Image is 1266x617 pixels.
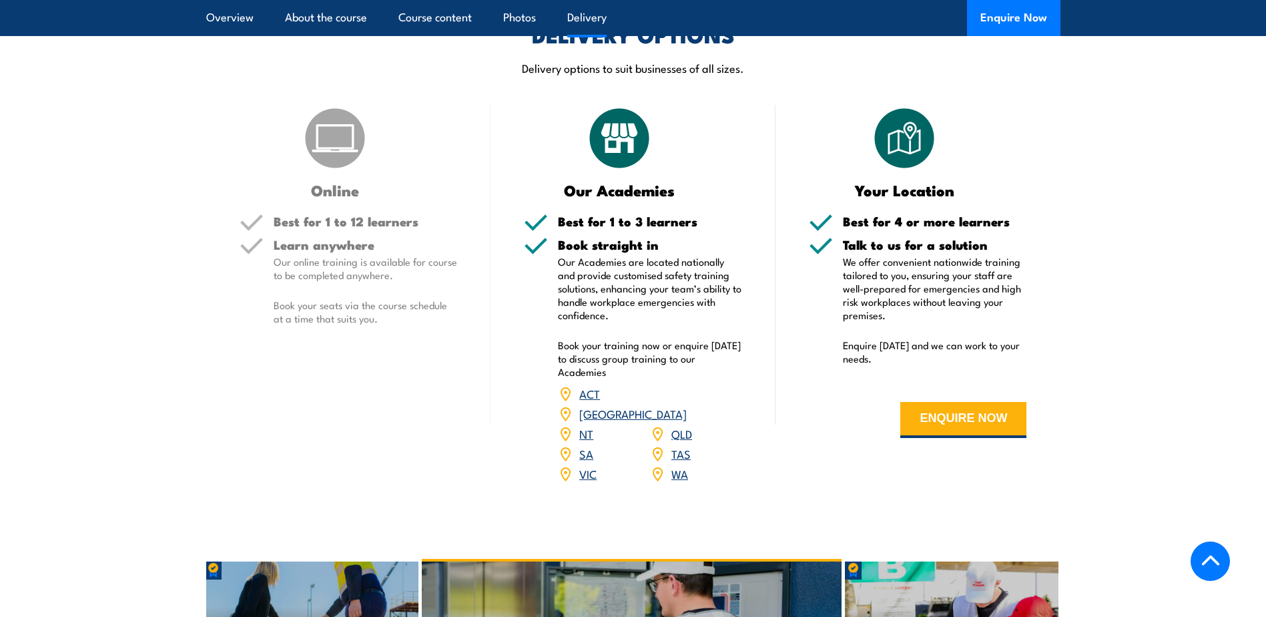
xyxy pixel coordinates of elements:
p: Book your seats via the course schedule at a time that suits you. [274,298,458,325]
h3: Online [240,182,431,198]
h5: Learn anywhere [274,238,458,251]
h3: Your Location [809,182,1000,198]
a: [GEOGRAPHIC_DATA] [579,405,687,421]
button: ENQUIRE NOW [900,402,1026,438]
a: VIC [579,465,597,481]
p: Our Academies are located nationally and provide customised safety training solutions, enhancing ... [558,255,742,322]
h2: DELIVERY OPTIONS [532,25,735,43]
h5: Best for 1 to 12 learners [274,215,458,228]
p: We offer convenient nationwide training tailored to you, ensuring your staff are well-prepared fo... [843,255,1027,322]
p: Book your training now or enquire [DATE] to discuss group training to our Academies [558,339,742,379]
h5: Book straight in [558,238,742,251]
a: TAS [671,445,691,461]
a: QLD [671,425,692,441]
a: ACT [579,385,600,401]
h5: Best for 1 to 3 learners [558,215,742,228]
a: NT [579,425,593,441]
h3: Our Academies [524,182,715,198]
h5: Talk to us for a solution [843,238,1027,251]
p: Delivery options to suit businesses of all sizes. [206,60,1060,75]
h5: Best for 4 or more learners [843,215,1027,228]
a: SA [579,445,593,461]
a: WA [671,465,688,481]
p: Our online training is available for course to be completed anywhere. [274,255,458,282]
p: Enquire [DATE] and we can work to your needs. [843,339,1027,365]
